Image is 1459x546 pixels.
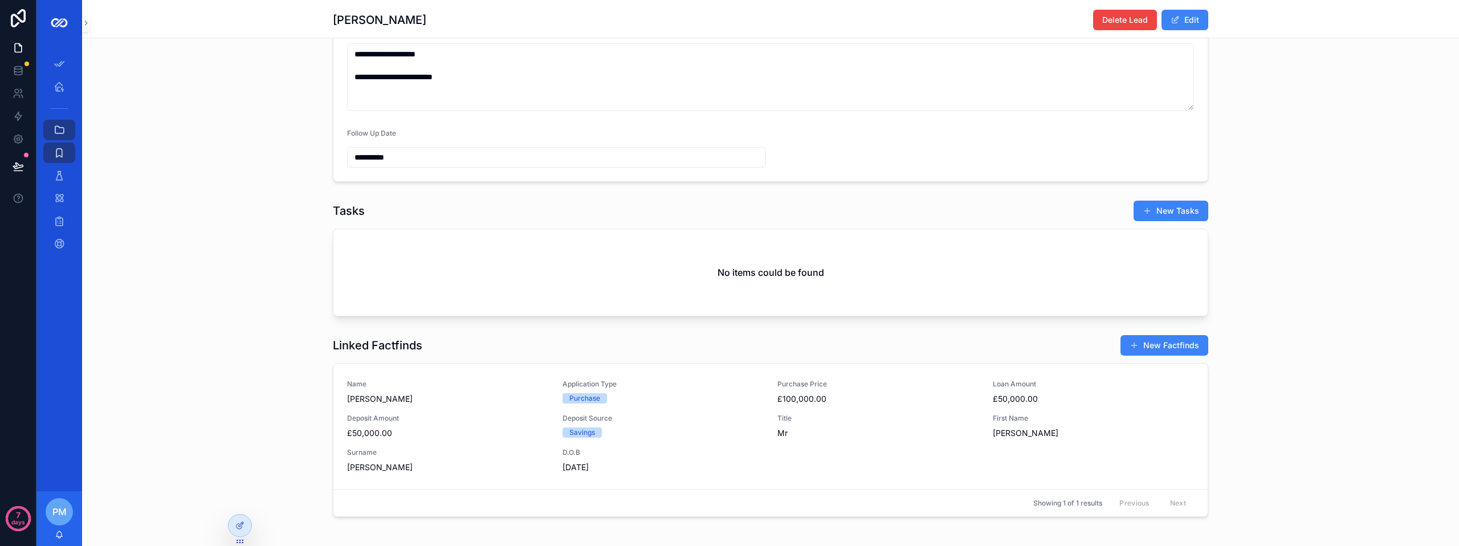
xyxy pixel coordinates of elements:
span: Deposit Source [563,414,764,423]
span: [DATE] [563,462,764,473]
span: Deposit Amount [347,414,549,423]
span: Mr [777,427,979,439]
span: £50,000.00 [993,393,1195,405]
a: Name[PERSON_NAME]Application TypePurchasePurchase Price£100,000.00Loan Amount£50,000.00Deposit Am... [333,364,1208,489]
span: Delete Lead [1102,14,1148,26]
button: Edit [1162,10,1208,30]
button: New Tasks [1134,201,1208,221]
span: Purchase Price [777,380,979,389]
button: Delete Lead [1093,10,1157,30]
span: Follow Up Date [347,129,396,137]
span: Loan Amount [993,380,1195,389]
span: Name [347,380,549,389]
span: First Name [993,414,1195,423]
span: Showing 1 of 1 results [1033,499,1102,508]
span: [PERSON_NAME] [347,393,549,405]
span: Surname [347,448,549,457]
span: Title [777,414,979,423]
img: App logo [50,14,68,32]
button: New Factfinds [1120,335,1208,356]
span: £50,000.00 [347,427,549,439]
p: days [11,514,25,530]
span: D.O.B [563,448,764,457]
h1: Linked Factfinds [333,337,422,353]
p: 7 [16,510,21,521]
span: £100,000.00 [777,393,979,405]
h1: Tasks [333,203,365,219]
div: scrollable content [36,46,82,269]
span: [PERSON_NAME] [347,462,549,473]
span: Application Type [563,380,764,389]
div: Savings [569,427,595,438]
h1: [PERSON_NAME] [333,12,426,28]
h2: No items could be found [718,266,824,279]
span: PM [52,505,67,519]
span: [PERSON_NAME] [993,427,1195,439]
div: Purchase [569,393,600,404]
